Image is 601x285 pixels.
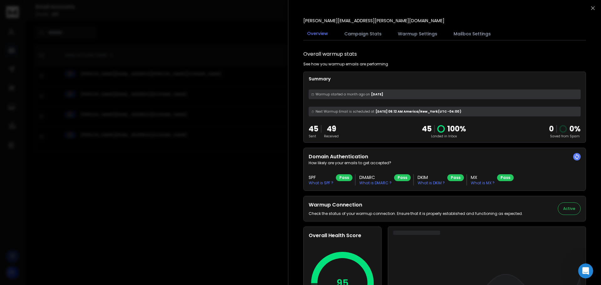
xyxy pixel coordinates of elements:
button: Mailbox Settings [450,27,495,41]
p: Landed in Inbox [422,134,466,139]
p: Received [324,134,339,139]
button: Active [558,202,581,215]
strong: 0 [549,124,554,134]
p: Summary [309,76,581,82]
p: What is MX ? [471,181,495,186]
button: Collapse window [188,3,200,14]
p: How likely are your emails to get accepted? [309,160,581,165]
button: Campaign Stats [341,27,385,41]
div: Pass [336,174,352,181]
div: Close [200,3,211,14]
div: Pass [447,174,464,181]
span: Warmup started a month ago on [316,92,370,97]
h1: Overall warmup stats [303,50,357,58]
iframe: Intercom live chat [578,263,593,278]
p: 49 [324,124,339,134]
h2: Overall Health Score [309,232,376,239]
p: Check the status of your warmup connection. Ensure that it is properly established and functionin... [309,211,523,216]
button: Warmup Settings [394,27,441,41]
p: What is DMARC ? [359,181,392,186]
h3: SPF [309,174,333,181]
div: Pass [497,174,514,181]
p: [PERSON_NAME][EMAIL_ADDRESS][PERSON_NAME][DOMAIN_NAME] [303,18,444,24]
h3: DMARC [359,174,392,181]
h3: MX [471,174,495,181]
p: Sent [309,134,318,139]
button: Overview [303,27,332,41]
div: [DATE] 06:12 AM America/New_York (UTC -04:00 ) [309,107,581,116]
h3: DKIM [418,174,445,181]
h2: Domain Authentication [309,153,581,160]
p: What is SPF ? [309,181,333,186]
p: Saved from Spam [549,134,581,139]
p: See how you warmup emails are performing [303,62,388,67]
div: Pass [394,174,411,181]
h2: Warmup Connection [309,201,523,209]
p: What is DKIM ? [418,181,445,186]
p: 0 % [569,124,581,134]
p: 45 [309,124,318,134]
p: 100 % [447,124,466,134]
div: [DATE] [309,89,581,99]
p: 45 [422,124,432,134]
span: Next Warmup Email is scheduled at [316,109,374,114]
button: go back [4,3,16,14]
